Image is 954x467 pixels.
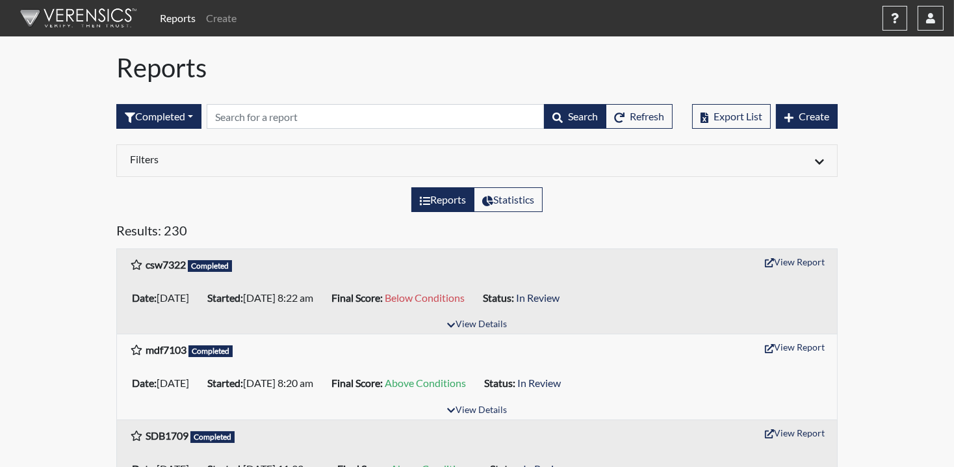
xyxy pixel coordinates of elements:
button: View Details [441,316,512,334]
b: Status: [483,291,514,304]
button: View Details [441,402,512,420]
a: Reports [155,5,201,31]
button: Refresh [606,104,673,129]
button: Export List [692,104,771,129]
b: Status: [484,377,515,389]
b: csw7322 [146,258,186,271]
button: View Report [759,252,831,272]
button: Search [544,104,606,129]
label: View the list of reports [411,187,474,212]
span: Completed [188,345,233,357]
span: Above Conditions [385,377,466,389]
label: View statistics about completed interviews [474,187,543,212]
b: mdf7103 [146,343,187,356]
span: Create [799,110,829,122]
b: Date: [132,291,157,304]
input: Search by Registration ID, Interview Number, or Investigation Name. [207,104,545,129]
span: Export List [714,110,762,122]
li: [DATE] [127,373,202,394]
h6: Filters [130,153,467,165]
li: [DATE] 8:20 am [202,373,326,394]
button: View Report [759,337,831,357]
b: Final Score: [331,291,383,304]
h5: Results: 230 [116,222,838,243]
span: Refresh [630,110,664,122]
li: [DATE] 8:22 am [202,287,326,308]
div: Filter by interview status [116,104,201,129]
li: [DATE] [127,287,202,308]
h1: Reports [116,52,838,83]
b: Final Score: [331,377,383,389]
b: Started: [207,291,243,304]
span: In Review [517,377,561,389]
button: View Report [759,423,831,443]
a: Create [201,5,242,31]
span: Completed [190,431,235,443]
button: Completed [116,104,201,129]
span: Search [568,110,598,122]
span: In Review [516,291,560,304]
b: Date: [132,377,157,389]
b: Started: [207,377,243,389]
span: Completed [188,260,232,272]
b: SDB1709 [146,429,188,442]
div: Click to expand/collapse filters [120,153,834,168]
button: Create [776,104,838,129]
span: Below Conditions [385,291,465,304]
